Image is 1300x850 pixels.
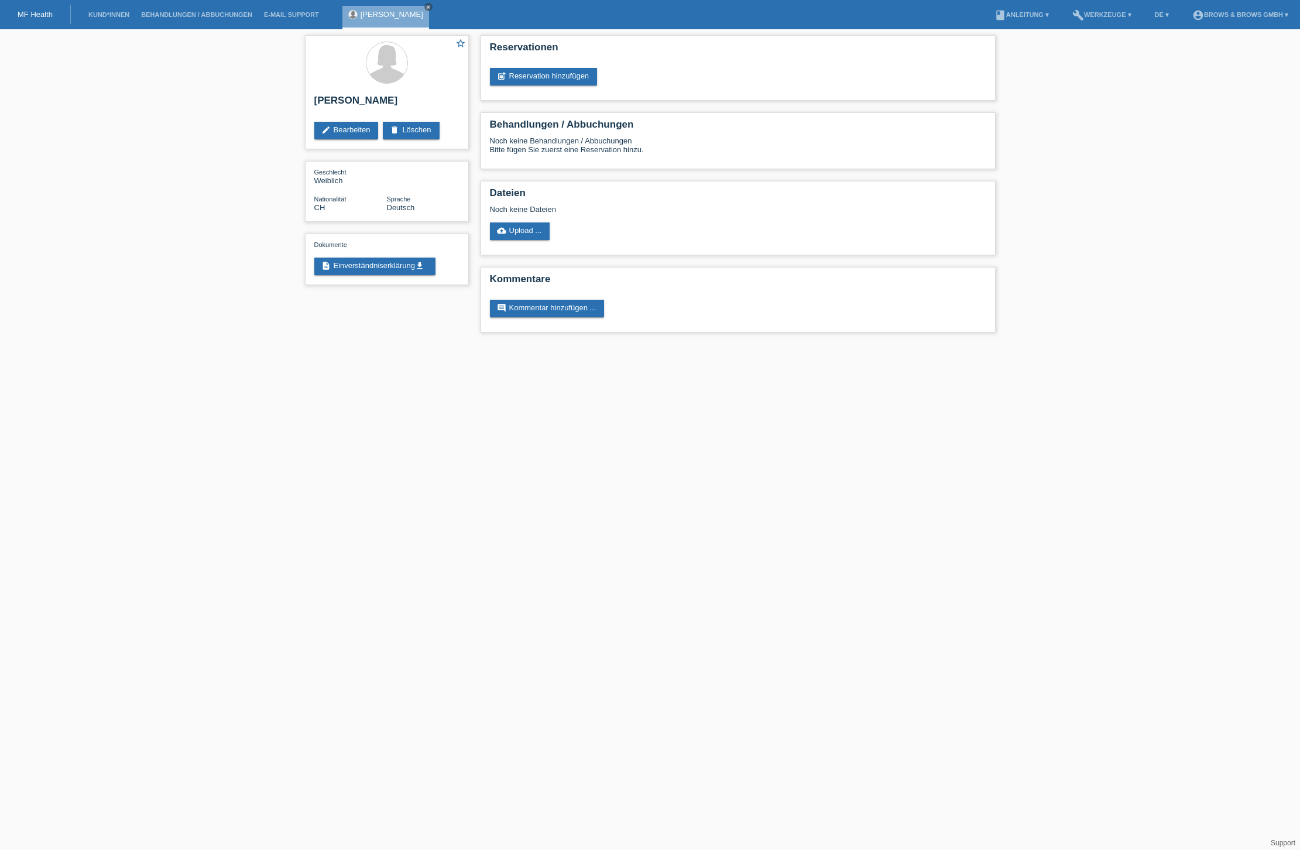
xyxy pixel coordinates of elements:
[1066,11,1137,18] a: buildWerkzeuge ▾
[314,258,435,275] a: descriptionEinverständniserklärungget_app
[490,136,986,163] div: Noch keine Behandlungen / Abbuchungen Bitte fügen Sie zuerst eine Reservation hinzu.
[497,226,506,235] i: cloud_upload
[1072,9,1084,21] i: build
[314,167,387,185] div: Weiblich
[497,303,506,313] i: comment
[258,11,325,18] a: E-Mail Support
[989,11,1055,18] a: bookAnleitung ▾
[455,38,466,50] a: star_border
[1271,839,1295,847] a: Support
[455,38,466,49] i: star_border
[314,169,347,176] span: Geschlecht
[387,203,415,212] span: Deutsch
[383,122,439,139] a: deleteLöschen
[490,300,605,317] a: commentKommentar hinzufügen ...
[490,42,986,59] h2: Reservationen
[83,11,135,18] a: Kund*innen
[490,222,550,240] a: cloud_uploadUpload ...
[387,196,411,203] span: Sprache
[321,261,331,270] i: description
[490,68,598,85] a: post_addReservation hinzufügen
[361,10,423,19] a: [PERSON_NAME]
[314,203,325,212] span: Schweiz
[321,125,331,135] i: edit
[497,71,506,81] i: post_add
[424,3,433,11] a: close
[314,95,459,112] h2: [PERSON_NAME]
[390,125,399,135] i: delete
[1149,11,1175,18] a: DE ▾
[994,9,1006,21] i: book
[314,241,347,248] span: Dokumente
[426,4,431,10] i: close
[1192,9,1204,21] i: account_circle
[18,10,53,19] a: MF Health
[490,187,986,205] h2: Dateien
[415,261,424,270] i: get_app
[314,196,347,203] span: Nationalität
[1186,11,1294,18] a: account_circleBrows & Brows GmbH ▾
[135,11,258,18] a: Behandlungen / Abbuchungen
[490,273,986,291] h2: Kommentare
[490,119,986,136] h2: Behandlungen / Abbuchungen
[314,122,379,139] a: editBearbeiten
[490,205,848,214] div: Noch keine Dateien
